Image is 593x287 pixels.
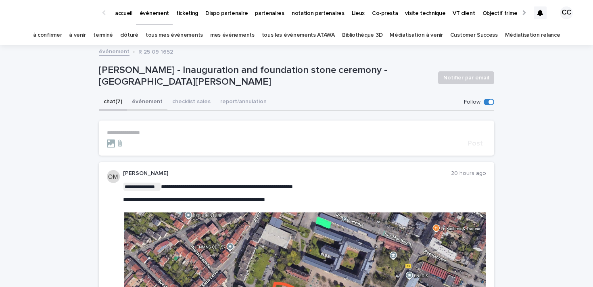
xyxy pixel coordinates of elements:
a: clôturé [120,26,138,45]
span: Post [468,140,483,147]
a: Bibliothèque 3D [342,26,382,45]
a: tous les événements ATAWA [262,26,335,45]
button: Post [464,140,486,147]
p: [PERSON_NAME] - Inauguration and foundation stone ceremony - [GEOGRAPHIC_DATA][PERSON_NAME] [99,64,432,88]
p: Follow [464,99,480,106]
a: événement [99,46,129,56]
button: événement [127,94,167,111]
button: report/annulation [215,94,271,111]
a: Customer Success [450,26,498,45]
button: Notifier par email [438,71,494,84]
a: terminé [93,26,113,45]
a: mes événements [210,26,255,45]
a: Médiatisation à venir [390,26,443,45]
span: Notifier par email [443,74,489,82]
p: R 25 09 1652 [138,47,173,56]
button: checklist sales [167,94,215,111]
button: chat (7) [99,94,127,111]
a: à confirmer [33,26,62,45]
p: 20 hours ago [451,170,486,177]
a: tous mes événements [146,26,203,45]
a: Médiatisation relance [505,26,560,45]
div: CC [560,6,573,19]
p: [PERSON_NAME] [123,170,451,177]
a: à venir [69,26,86,45]
img: Ls34BcGeRexTGTNfXpUC [16,5,94,21]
